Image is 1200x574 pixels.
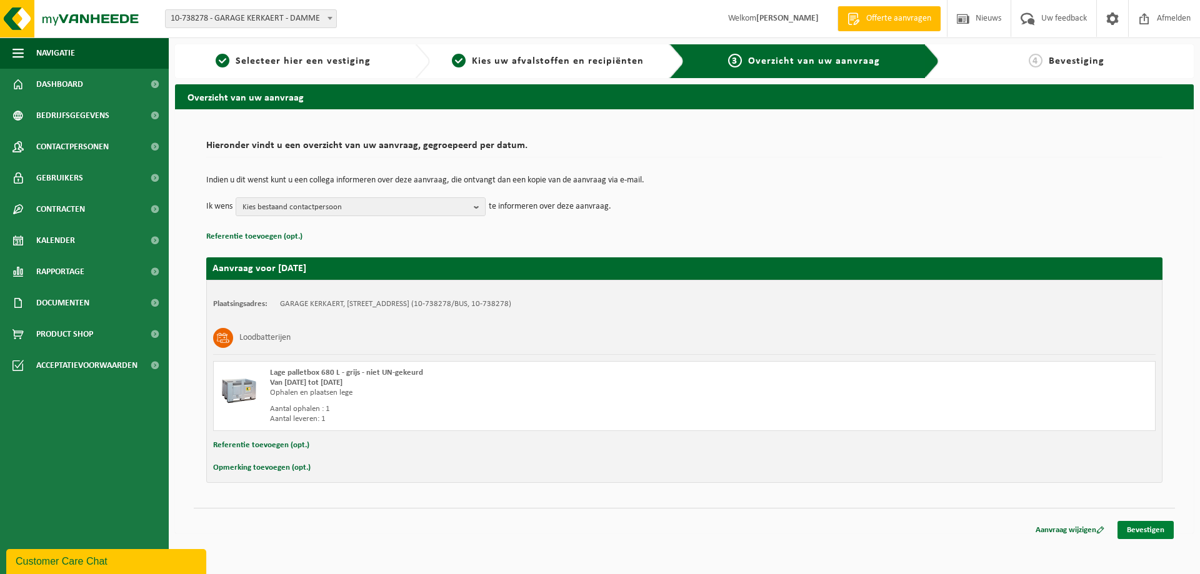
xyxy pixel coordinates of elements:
span: Product Shop [36,319,93,350]
span: Offerte aanvragen [863,12,934,25]
a: 1Selecteer hier een vestiging [181,54,405,69]
iframe: chat widget [6,547,209,574]
span: Kies uw afvalstoffen en recipiënten [472,56,644,66]
span: Dashboard [36,69,83,100]
span: Kies bestaand contactpersoon [242,198,469,217]
span: 1 [216,54,229,67]
span: 10-738278 - GARAGE KERKAERT - DAMME [165,9,337,28]
span: Navigatie [36,37,75,69]
span: Lage palletbox 680 L - grijs - niet UN-gekeurd [270,369,423,377]
span: Overzicht van uw aanvraag [748,56,880,66]
span: Contactpersonen [36,131,109,162]
button: Opmerking toevoegen (opt.) [213,460,311,476]
span: Bedrijfsgegevens [36,100,109,131]
h2: Hieronder vindt u een overzicht van uw aanvraag, gegroepeerd per datum. [206,141,1162,157]
span: 2 [452,54,466,67]
button: Referentie toevoegen (opt.) [213,437,309,453]
span: Selecteer hier een vestiging [236,56,371,66]
span: Contracten [36,194,85,225]
div: Aantal leveren: 1 [270,414,734,424]
a: Bevestigen [1117,521,1174,539]
span: 10-738278 - GARAGE KERKAERT - DAMME [166,10,336,27]
td: GARAGE KERKAERT, [STREET_ADDRESS] (10-738278/BUS, 10-738278) [280,299,511,309]
span: Acceptatievoorwaarden [36,350,137,381]
button: Kies bestaand contactpersoon [236,197,486,216]
span: Kalender [36,225,75,256]
div: Ophalen en plaatsen lege [270,388,734,398]
span: 4 [1029,54,1042,67]
a: 2Kies uw afvalstoffen en recipiënten [436,54,660,69]
a: Offerte aanvragen [837,6,941,31]
strong: Van [DATE] tot [DATE] [270,379,342,387]
h2: Overzicht van uw aanvraag [175,84,1194,109]
span: 3 [728,54,742,67]
span: Documenten [36,287,89,319]
strong: Aanvraag voor [DATE] [212,264,306,274]
p: te informeren over deze aanvraag. [489,197,611,216]
p: Indien u dit wenst kunt u een collega informeren over deze aanvraag, die ontvangt dan een kopie v... [206,176,1162,185]
span: Rapportage [36,256,84,287]
a: Aanvraag wijzigen [1026,521,1114,539]
p: Ik wens [206,197,232,216]
span: Bevestiging [1049,56,1104,66]
strong: [PERSON_NAME] [756,14,819,23]
img: PB-LB-0680-HPE-GY-01.png [220,368,257,405]
span: Gebruikers [36,162,83,194]
h3: Loodbatterijen [239,328,291,348]
button: Referentie toevoegen (opt.) [206,229,302,245]
strong: Plaatsingsadres: [213,300,267,308]
div: Aantal ophalen : 1 [270,404,734,414]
